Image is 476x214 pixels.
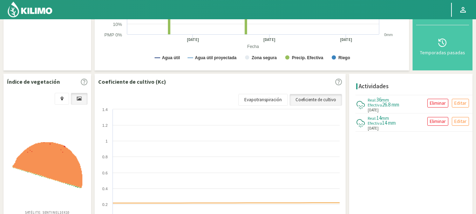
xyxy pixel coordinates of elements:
[452,117,469,126] button: Editar
[113,22,122,27] text: 10%
[454,117,467,125] p: Editar
[368,116,376,121] span: Real:
[368,125,379,131] span: [DATE]
[368,107,379,113] span: [DATE]
[102,155,108,159] text: 0.8
[368,97,376,103] span: Real:
[340,37,352,42] text: [DATE]
[384,33,393,37] text: 0mm
[427,117,448,126] button: Eliminar
[382,119,396,126] span: 14 mm
[263,37,276,42] text: [DATE]
[427,99,448,108] button: Eliminar
[106,139,108,143] text: 1
[381,115,389,121] span: mm
[454,99,467,107] p: Editar
[102,171,108,175] text: 0.6
[381,97,389,103] span: mm
[430,117,446,125] p: Eliminar
[416,25,469,67] button: Temporadas pasadas
[238,94,288,106] a: Evapotranspiración
[418,50,467,55] div: Temporadas pasadas
[104,32,122,37] text: PMP 0%
[162,55,180,60] text: Agua útil
[368,102,382,108] span: Efectiva
[376,96,381,103] span: 36
[338,55,350,60] text: Riego
[7,77,60,86] p: Índice de vegetación
[382,101,399,108] span: 26.8 mm
[12,142,82,188] img: f6397577-4c5a-41e7-af29-a590fbaebe5c_-_sentinel_-_2025-09-25.png
[430,99,446,107] p: Eliminar
[102,202,108,207] text: 0.2
[102,123,108,127] text: 1.2
[376,115,381,121] span: 14
[292,55,324,60] text: Precip. Efectiva
[187,37,199,42] text: [DATE]
[98,77,166,86] p: Coeficiente de cultivo (Kc)
[252,55,277,60] text: Zona segura
[102,187,108,191] text: 0.4
[290,94,342,106] a: Coeficiente de cultivo
[359,83,389,90] h4: Actividades
[368,120,382,126] span: Efectiva
[7,1,53,18] img: Kilimo
[247,44,259,49] text: Fecha
[102,108,108,112] text: 1.4
[452,99,469,108] button: Editar
[195,55,237,60] text: Agua útil proyectada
